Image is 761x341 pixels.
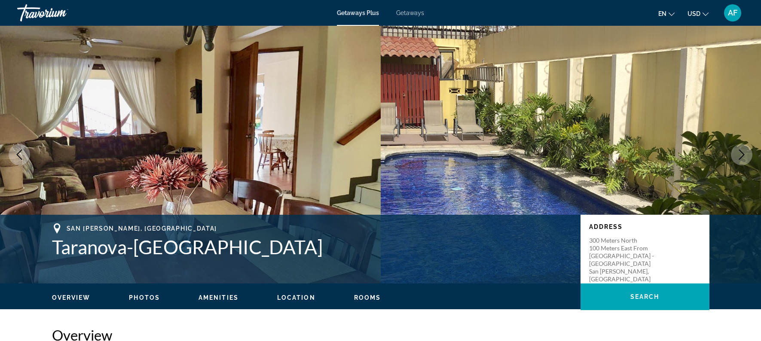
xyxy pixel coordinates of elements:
[337,9,379,16] a: Getaways Plus
[199,294,238,301] button: Amenities
[589,237,658,283] p: 300 Meters North 100 Meters East from [GEOGRAPHIC_DATA] - [GEOGRAPHIC_DATA] San [PERSON_NAME], [G...
[688,10,700,17] span: USD
[589,223,701,230] p: Address
[52,294,91,301] button: Overview
[396,9,424,16] a: Getaways
[277,294,315,301] span: Location
[581,283,709,310] button: Search
[199,294,238,301] span: Amenities
[728,9,737,17] span: AF
[129,294,160,301] button: Photos
[52,236,572,258] h1: Taranova-[GEOGRAPHIC_DATA]
[658,10,666,17] span: en
[67,225,217,232] span: San [PERSON_NAME], [GEOGRAPHIC_DATA]
[52,294,91,301] span: Overview
[721,4,744,22] button: User Menu
[17,2,103,24] a: Travorium
[658,7,675,20] button: Change language
[129,294,160,301] span: Photos
[688,7,709,20] button: Change currency
[630,293,660,300] span: Search
[277,294,315,301] button: Location
[731,144,752,165] button: Next image
[354,294,381,301] span: Rooms
[354,294,381,301] button: Rooms
[9,144,30,165] button: Previous image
